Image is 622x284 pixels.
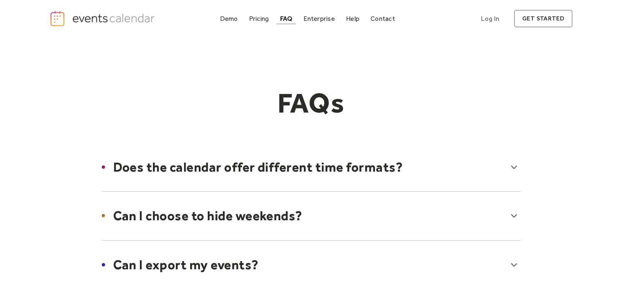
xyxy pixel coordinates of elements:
div: Help [346,16,359,21]
a: Demo [217,13,241,24]
div: FAQ [280,16,293,21]
a: Log In [473,10,507,27]
a: Help [343,13,363,24]
a: Contact [367,13,398,24]
div: Contact [371,16,395,21]
a: home [49,10,157,27]
div: Pricing [249,16,269,21]
a: Pricing [246,13,272,24]
a: Enterprise [300,13,338,24]
a: FAQ [277,13,296,24]
a: get started [514,10,573,27]
div: Enterprise [303,16,335,21]
div: Demo [220,16,238,21]
h1: FAQs [154,86,468,120]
